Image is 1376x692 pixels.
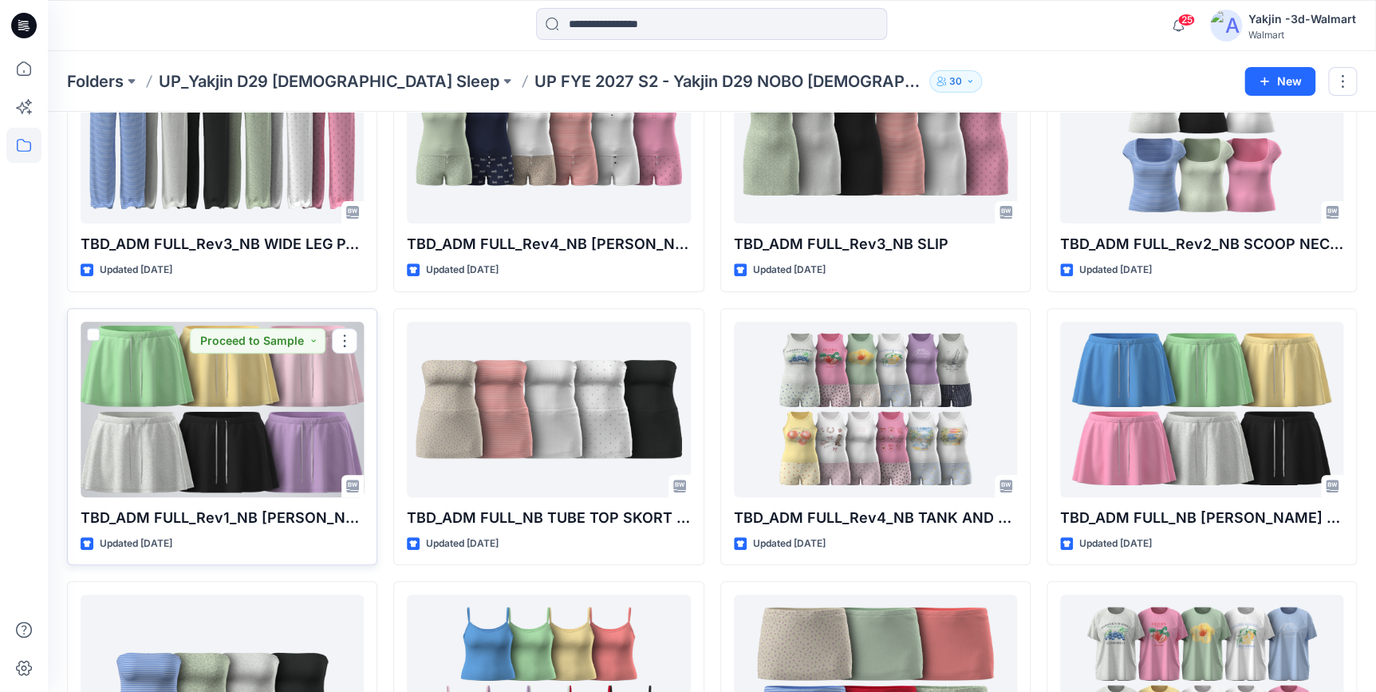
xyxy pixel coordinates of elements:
[734,233,1017,255] p: TBD_ADM FULL_Rev3_NB SLIP
[734,48,1017,223] a: TBD_ADM FULL_Rev3_NB SLIP
[734,507,1017,529] p: TBD_ADM FULL_Rev4_NB TANK AND BOXER SET
[753,262,826,279] p: Updated [DATE]
[1079,536,1152,552] p: Updated [DATE]
[407,48,690,223] a: TBD_ADM FULL_Rev4_NB CAMI BOXER SET
[1060,48,1343,223] a: TBD_ADM FULL_Rev2_NB SCOOP NECK TEE
[534,70,923,93] p: UP FYE 2027 S2 - Yakjin D29 NOBO [DEMOGRAPHIC_DATA] Sleepwear
[81,322,364,497] a: TBD_ADM FULL_Rev1_NB TERRY SKORT OPT1
[1248,10,1356,29] div: Yakjin -3d-Walmart
[1244,67,1315,96] button: New
[81,48,364,223] a: TBD_ADM FULL_Rev3_NB WIDE LEG PANT
[1060,233,1343,255] p: TBD_ADM FULL_Rev2_NB SCOOP NECK TEE
[100,262,172,279] p: Updated [DATE]
[929,70,982,93] button: 30
[1177,14,1195,26] span: 25
[67,70,124,93] a: Folders
[949,73,962,90] p: 30
[407,322,690,497] a: TBD_ADM FULL_NB TUBE TOP SKORT SET
[1248,29,1356,41] div: Walmart
[1060,322,1343,497] a: TBD_ADM FULL_NB TERRY SKORT OPT2
[1060,507,1343,529] p: TBD_ADM FULL_NB [PERSON_NAME] OPT2
[1079,262,1152,279] p: Updated [DATE]
[81,233,364,255] p: TBD_ADM FULL_Rev3_NB WIDE LEG PANT
[753,536,826,552] p: Updated [DATE]
[734,322,1017,497] a: TBD_ADM FULL_Rev4_NB TANK AND BOXER SET
[1210,10,1242,42] img: avatar
[407,233,690,255] p: TBD_ADM FULL_Rev4_NB [PERSON_NAME] SET
[81,507,364,529] p: TBD_ADM FULL_Rev1_NB [PERSON_NAME] OPT1
[159,70,499,93] a: UP_Yakjin D29 [DEMOGRAPHIC_DATA] Sleep
[100,536,172,552] p: Updated [DATE]
[426,262,499,279] p: Updated [DATE]
[426,536,499,552] p: Updated [DATE]
[407,507,690,529] p: TBD_ADM FULL_NB TUBE TOP SKORT SET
